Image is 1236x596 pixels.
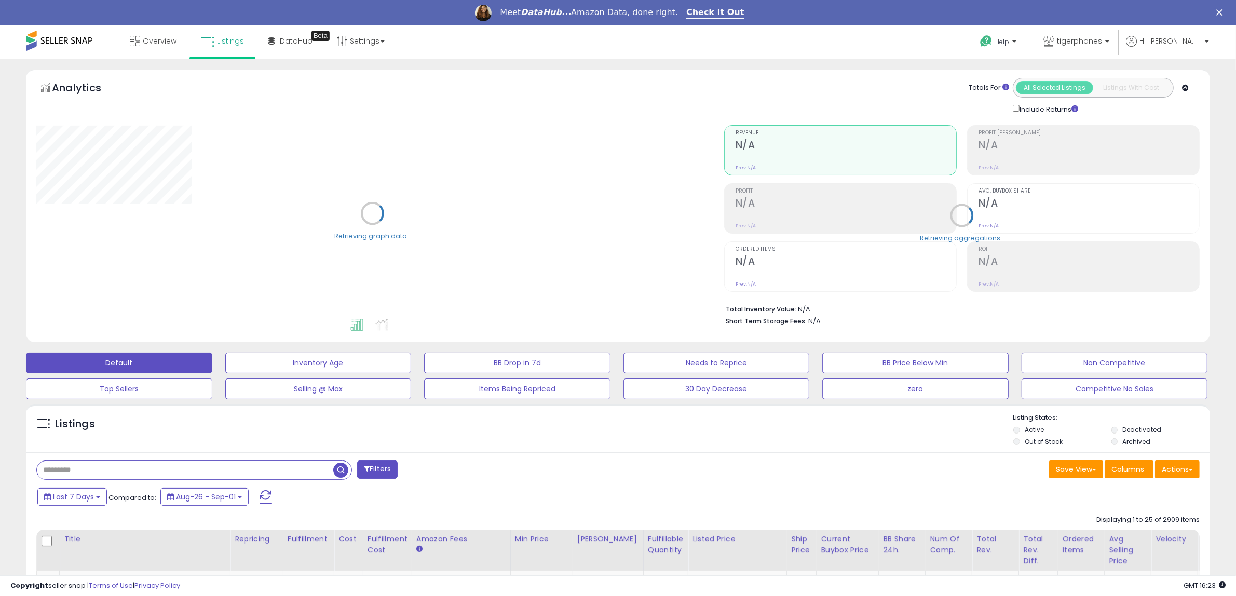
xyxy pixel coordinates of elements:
[1123,437,1151,446] label: Archived
[424,378,610,399] button: Items Being Repriced
[10,581,180,591] div: seller snap | |
[235,534,279,545] div: Repricing
[357,460,398,479] button: Filters
[55,417,95,431] h5: Listings
[1005,103,1091,114] div: Include Returns
[1126,36,1209,59] a: Hi [PERSON_NAME]
[623,353,810,373] button: Needs to Reprice
[1062,534,1100,556] div: Ordered Items
[424,353,610,373] button: BB Drop in 7d
[692,534,782,545] div: Listed Price
[821,534,874,556] div: Current Buybox Price
[329,25,392,57] a: Settings
[972,27,1027,59] a: Help
[648,534,684,556] div: Fulfillable Quantity
[64,534,226,545] div: Title
[1049,460,1103,478] button: Save View
[108,493,156,503] span: Compared to:
[521,7,571,17] i: DataHub...
[1105,460,1153,478] button: Columns
[288,534,330,545] div: Fulfillment
[53,492,94,502] span: Last 7 Days
[1156,534,1193,545] div: Velocity
[176,492,236,502] span: Aug-26 - Sep-01
[122,25,184,57] a: Overview
[1025,437,1063,446] label: Out of Stock
[134,580,180,590] a: Privacy Policy
[1013,413,1210,423] p: Listing States:
[261,25,320,57] a: DataHub
[37,488,107,506] button: Last 7 Days
[1155,460,1200,478] button: Actions
[995,37,1009,46] span: Help
[26,353,212,373] button: Default
[1022,378,1208,399] button: Competitive No Sales
[1025,425,1044,434] label: Active
[368,534,408,556] div: Fulfillment Cost
[1109,534,1147,566] div: Avg Selling Price
[1139,36,1202,46] span: Hi [PERSON_NAME]
[225,353,412,373] button: Inventory Age
[416,534,506,545] div: Amazon Fees
[623,378,810,399] button: 30 Day Decrease
[89,580,133,590] a: Terms of Use
[791,534,812,556] div: Ship Price
[1123,425,1162,434] label: Deactivated
[515,534,568,545] div: Min Price
[193,25,252,57] a: Listings
[52,80,121,98] h5: Analytics
[311,31,330,41] div: Tooltip anchor
[822,378,1009,399] button: zero
[26,378,212,399] button: Top Sellers
[1023,534,1053,566] div: Total Rev. Diff.
[1057,36,1102,46] span: tigerphones
[920,234,1003,243] div: Retrieving aggregations..
[577,534,639,545] div: [PERSON_NAME]
[338,534,359,545] div: Cost
[160,488,249,506] button: Aug-26 - Sep-01
[1216,9,1227,16] div: Close
[416,545,423,554] small: Amazon Fees.
[143,36,176,46] span: Overview
[1096,515,1200,525] div: Displaying 1 to 25 of 2909 items
[1184,580,1226,590] span: 2025-09-9 16:23 GMT
[500,7,678,18] div: Meet Amazon Data, done right.
[1093,81,1170,94] button: Listings With Cost
[225,378,412,399] button: Selling @ Max
[217,36,244,46] span: Listings
[930,534,968,556] div: Num of Comp.
[976,534,1014,556] div: Total Rev.
[822,353,1009,373] button: BB Price Below Min
[280,36,313,46] span: DataHub
[1036,25,1117,59] a: tigerphones
[334,231,410,240] div: Retrieving graph data..
[1022,353,1208,373] button: Non Competitive
[475,5,492,21] img: Profile image for Georgie
[1111,464,1144,475] span: Columns
[686,7,744,19] a: Check It Out
[969,83,1009,93] div: Totals For
[10,580,48,590] strong: Copyright
[980,35,993,48] i: Get Help
[883,534,921,556] div: BB Share 24h.
[1016,81,1093,94] button: All Selected Listings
